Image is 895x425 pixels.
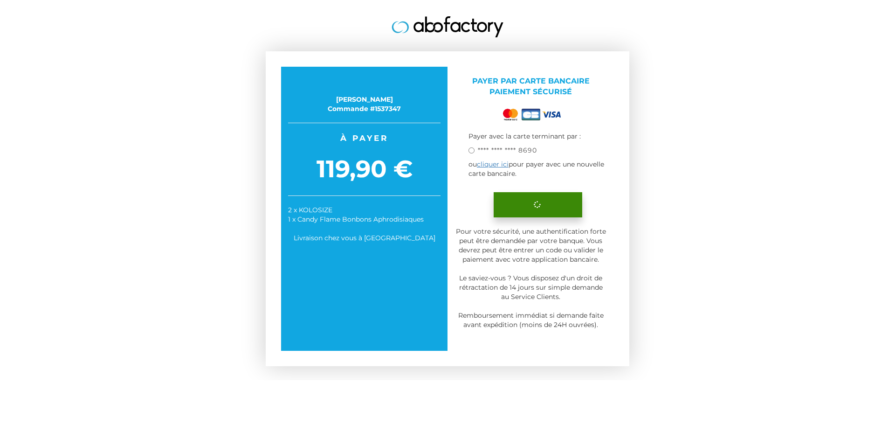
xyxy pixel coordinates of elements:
[542,111,561,118] img: visa.png
[454,227,607,329] p: Pour votre sécurité, une authentification forte peut être demandée par votre banque. Vous devrez ...
[468,132,607,141] p: Payer avec la carte terminant par :
[489,87,572,96] span: Paiement sécurisé
[288,205,441,224] div: 2 x KOLOSIZE 1 x Candy Flame Bonbons Aphrodisiaques
[288,104,441,113] div: Commande #1537347
[454,76,607,98] p: Payer par Carte bancaire
[288,132,441,144] span: À payer
[392,16,503,37] img: logo.jpg
[288,233,441,243] div: Livraison chez vous à [GEOGRAPHIC_DATA]
[477,160,509,168] a: cliquer ici
[468,160,607,178] p: ou pour payer avec une nouvelle carte bancaire.
[501,107,520,122] img: mastercard.png
[522,109,540,120] img: cb.png
[288,95,441,104] div: [PERSON_NAME]
[288,152,441,186] span: 119,90 €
